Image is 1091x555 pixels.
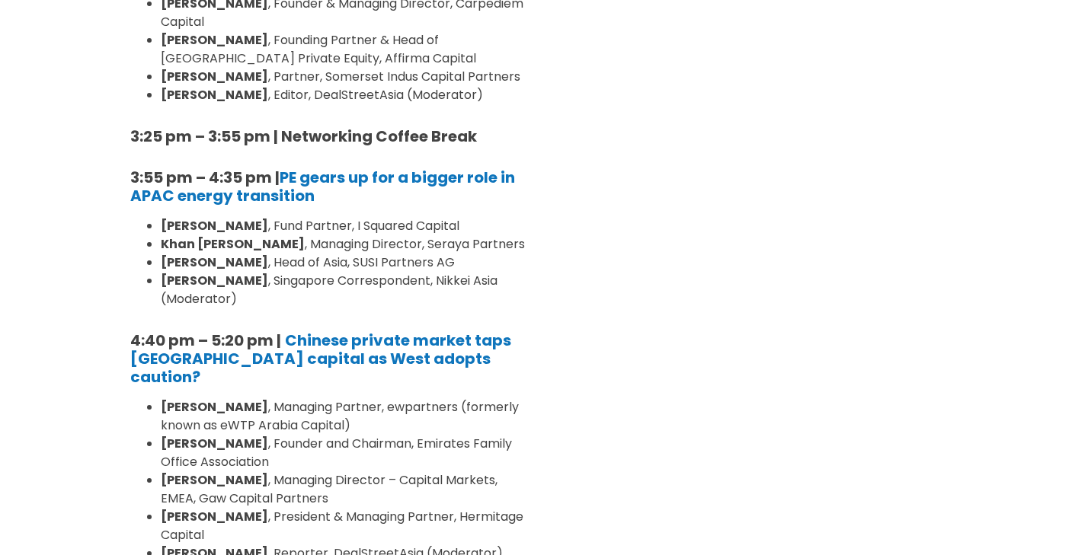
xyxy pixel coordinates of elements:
[161,68,268,85] strong: [PERSON_NAME]
[161,471,268,489] strong: [PERSON_NAME]
[130,167,515,206] strong: 3:55 pm – 4:35 pm |
[161,435,526,471] li: , Founder and Chairman, Emirates Family Office Association
[161,31,526,68] li: , Founding Partner & Head of [GEOGRAPHIC_DATA] Private Equity, Affirma Capital
[130,330,511,388] a: Chinese private market taps [GEOGRAPHIC_DATA] capital as West adopts caution?
[161,471,526,508] li: , Managing Director – Capital Markets, EMEA, Gaw Capital Partners
[161,86,268,104] strong: [PERSON_NAME]
[161,272,526,308] li: ​, Singapore Correspondent, Nikkei Asia (Moderator)
[161,217,526,235] li: , Fund Partner, I Squared Capital
[161,235,305,253] strong: Khan [PERSON_NAME]
[161,31,268,49] strong: [PERSON_NAME]
[130,167,515,206] a: PE gears up for a bigger role in APAC energy transition
[161,435,268,452] strong: [PERSON_NAME]
[161,217,268,234] strong: [PERSON_NAME]
[161,235,526,254] li: , Managing Director, Seraya Partners
[161,508,526,544] li: , President & Managing Partner, Hermitage Capital
[161,272,268,289] strong: [PERSON_NAME]
[161,254,526,272] li: , Head of Asia, SUSI Partners AG
[130,330,281,351] strong: 4:40 pm – 5:20 pm |
[161,508,268,525] strong: [PERSON_NAME]
[161,254,268,271] strong: [PERSON_NAME]
[130,126,477,147] strong: 3:25 pm – 3:55 pm | Networking Coffee Break
[161,68,526,86] li: , Partner, Somerset Indus Capital Partners
[161,86,526,104] li: , Editor, DealStreetAsia (Moderator)
[161,398,526,435] li: , Managing Partner, ewpartners (formerly known as eWTP Arabia Capital)
[161,398,268,416] strong: [PERSON_NAME]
